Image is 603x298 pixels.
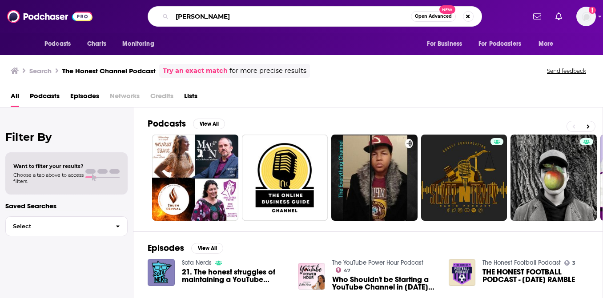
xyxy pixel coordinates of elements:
[87,38,106,50] span: Charts
[298,263,325,290] img: Who Shouldn't be Starting a YouTube Channel in 2021 (the honest, no BS truth)
[30,89,60,107] a: Podcasts
[478,38,521,50] span: For Podcasters
[564,260,575,266] a: 3
[482,268,588,283] span: THE HONEST FOOTBALL PODCAST - [DATE] RAMBLE
[193,119,225,129] button: View All
[576,7,596,26] img: User Profile
[38,36,82,52] button: open menu
[182,268,288,283] a: 21. The honest struggles of maintaining a YouTube channel and podcast
[539,38,554,50] span: More
[6,223,109,229] span: Select
[148,242,184,254] h2: Episodes
[332,276,438,291] span: Who Shouldn't be Starting a YouTube Channel in [DATE] (the honest, no BS truth)
[421,36,473,52] button: open menu
[7,8,92,25] img: Podchaser - Follow, Share and Rate Podcasts
[148,118,186,129] h2: Podcasts
[148,6,482,27] div: Search podcasts, credits, & more...
[552,9,566,24] a: Show notifications dropdown
[62,67,156,75] h3: The Honest Channel Podcast
[332,276,438,291] a: Who Shouldn't be Starting a YouTube Channel in 2021 (the honest, no BS truth)
[482,259,561,266] a: The Honest Football Podcast
[81,36,112,52] a: Charts
[182,259,212,266] a: Sota Nerds
[473,36,534,52] button: open menu
[5,202,128,210] p: Saved Searches
[229,66,306,76] span: for more precise results
[70,89,99,107] a: Episodes
[148,118,225,129] a: PodcastsView All
[184,89,197,107] a: Lists
[576,7,596,26] span: Logged in as heidi.egloff
[344,269,350,273] span: 47
[11,89,19,107] a: All
[482,268,588,283] a: THE HONEST FOOTBALL PODCAST - MARCH 2022 RAMBLE
[163,66,228,76] a: Try an exact match
[148,242,223,254] a: EpisodesView All
[13,163,84,169] span: Want to filter your results?
[122,38,154,50] span: Monitoring
[589,7,596,14] svg: Add a profile image
[449,259,476,286] img: THE HONEST FOOTBALL PODCAST - MARCH 2022 RAMBLE
[576,7,596,26] button: Show profile menu
[544,67,589,75] button: Send feedback
[191,243,223,254] button: View All
[110,89,140,107] span: Networks
[116,36,165,52] button: open menu
[5,216,128,236] button: Select
[332,259,423,266] a: The YouTube Power Hour Podcast
[532,36,565,52] button: open menu
[5,131,128,143] h2: Filter By
[13,172,84,184] span: Choose a tab above to access filters.
[29,67,52,75] h3: Search
[572,261,575,265] span: 3
[439,5,455,14] span: New
[427,38,462,50] span: For Business
[172,9,411,24] input: Search podcasts, credits, & more...
[530,9,545,24] a: Show notifications dropdown
[148,259,175,286] img: 21. The honest struggles of maintaining a YouTube channel and podcast
[415,14,452,19] span: Open Advanced
[150,89,173,107] span: Credits
[336,267,350,273] a: 47
[44,38,71,50] span: Podcasts
[411,11,456,22] button: Open AdvancedNew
